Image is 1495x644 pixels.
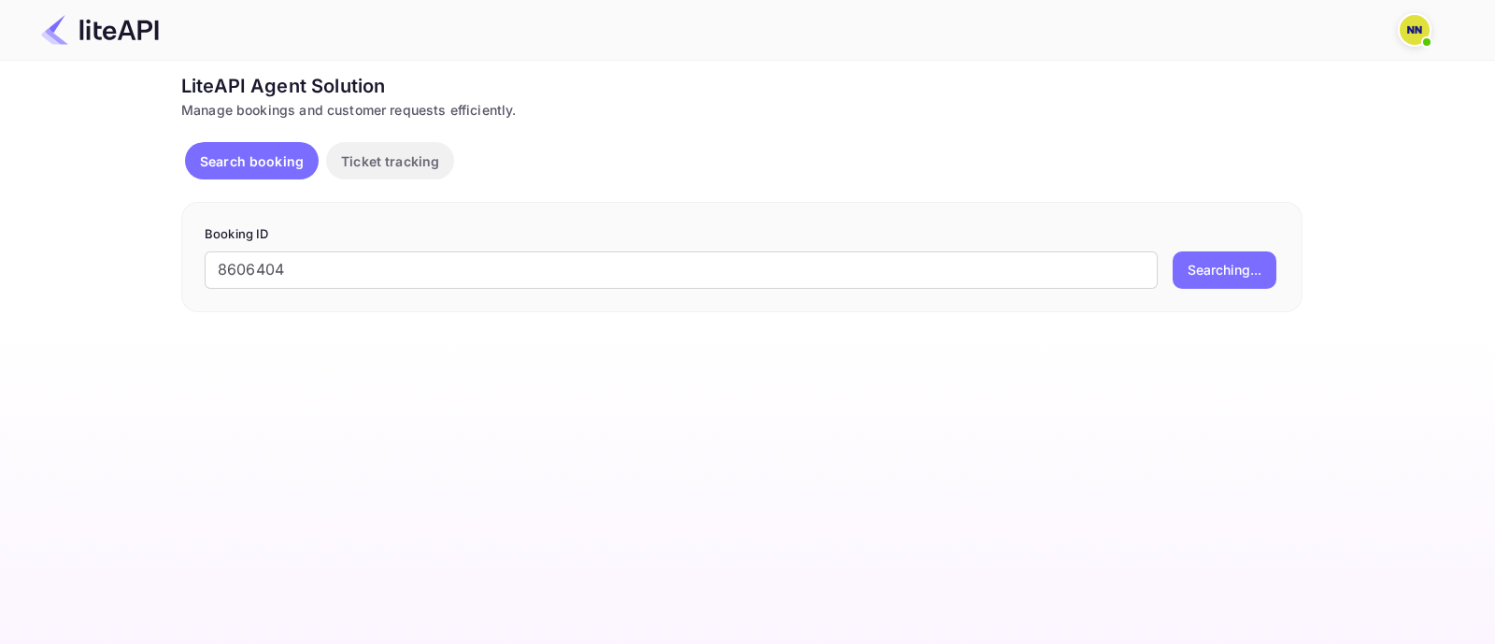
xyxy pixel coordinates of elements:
p: Search booking [200,151,304,171]
img: LiteAPI Logo [41,15,159,45]
p: Ticket tracking [341,151,439,171]
p: Booking ID [205,225,1279,244]
input: Enter Booking ID (e.g., 63782194) [205,251,1158,289]
button: Searching... [1173,251,1276,289]
div: Manage bookings and customer requests efficiently. [181,100,1303,120]
div: LiteAPI Agent Solution [181,72,1303,100]
img: N/A N/A [1400,15,1430,45]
